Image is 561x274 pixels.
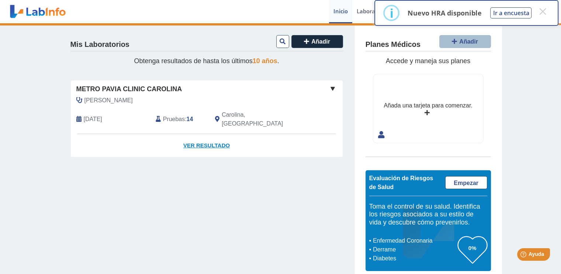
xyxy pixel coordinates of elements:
span: 2025-07-18 [84,115,102,124]
button: Ir a encuesta [490,7,531,18]
span: Carolina, PR [222,110,303,128]
p: Nuevo HRA disponible [407,8,481,17]
li: Derrame [371,245,458,254]
button: Añadir [439,35,491,48]
span: Añadir [311,38,330,45]
span: Metro Pavia Clinic Carolina [76,84,182,94]
span: Almonte, Cesar [84,96,133,105]
a: Empezar [445,176,487,189]
h4: Mis Laboratorios [70,40,129,49]
button: Añadir [291,35,343,48]
span: 10 años [253,57,277,65]
span: Evaluación de Riesgos de Salud [369,175,433,190]
div: Añada una tarjeta para comenzar. [384,101,472,110]
div: i [389,6,393,20]
span: Pruebas [163,115,185,124]
div: : [150,110,209,128]
span: Accede y maneja sus planes [386,57,470,65]
h4: Planes Médicos [366,40,420,49]
button: Close this dialog [536,5,549,18]
li: Enfermedad Coronaria [371,236,458,245]
a: Ver Resultado [71,134,343,157]
span: Obtenga resultados de hasta los últimos . [134,57,279,65]
iframe: Help widget launcher [495,245,553,266]
h3: 0% [458,243,487,253]
li: Diabetes [371,254,458,263]
b: 14 [187,116,193,122]
h5: Toma el control de su salud. Identifica los riesgos asociados a su estilo de vida y descubre cómo... [369,203,487,227]
span: Añadir [459,38,478,45]
span: Empezar [454,180,478,186]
